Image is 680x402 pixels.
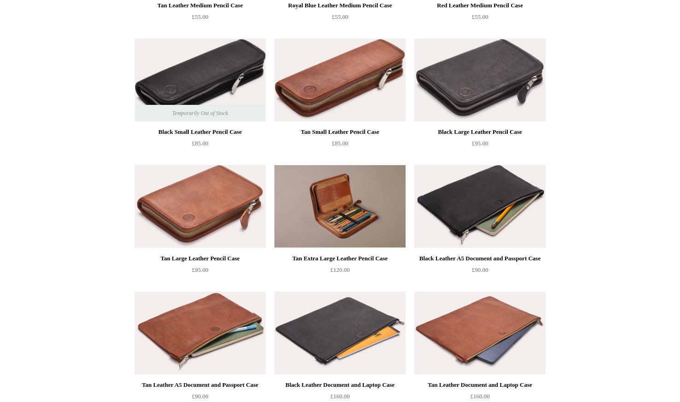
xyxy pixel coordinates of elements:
span: £160.00 [330,393,349,400]
span: £120.00 [330,266,349,273]
a: Black Large Leather Pencil Case Black Large Leather Pencil Case [414,39,545,121]
div: Black Small Leather Pencil Case [137,126,263,138]
span: £55.00 [332,13,349,20]
span: £55.00 [472,13,488,20]
a: Tan Extra Large Leather Pencil Case Tan Extra Large Leather Pencil Case [274,165,405,248]
div: Tan Leather Document and Laptop Case [417,379,543,391]
a: Tan Leather Document and Laptop Case Tan Leather Document and Laptop Case [414,292,545,374]
img: Tan Large Leather Pencil Case [135,165,266,248]
span: £90.00 [192,393,209,400]
span: £85.00 [332,140,349,147]
div: Tan Leather A5 Document and Passport Case [137,379,263,391]
img: Black Small Leather Pencil Case [135,39,266,121]
img: Tan Leather A5 Document and Passport Case [135,292,266,374]
a: Tan Leather A5 Document and Passport Case Tan Leather A5 Document and Passport Case [135,292,266,374]
img: Black Leather A5 Document and Passport Case [414,165,545,248]
span: £85.00 [192,140,209,147]
div: Black Large Leather Pencil Case [417,126,543,138]
a: Black Leather A5 Document and Passport Case Black Leather A5 Document and Passport Case [414,165,545,248]
a: Black Leather A5 Document and Passport Case £90.00 [414,253,545,291]
span: £55.00 [192,13,209,20]
div: Tan Small Leather Pencil Case [277,126,403,138]
a: Tan Small Leather Pencil Case Tan Small Leather Pencil Case [274,39,405,121]
a: Tan Small Leather Pencil Case £85.00 [274,126,405,164]
a: Tan Large Leather Pencil Case £95.00 [135,253,266,291]
img: Tan Small Leather Pencil Case [274,39,405,121]
img: Tan Extra Large Leather Pencil Case [274,165,405,248]
div: Tan Large Leather Pencil Case [137,253,263,264]
div: Black Leather A5 Document and Passport Case [417,253,543,264]
a: Black Large Leather Pencil Case £95.00 [414,126,545,164]
img: Tan Leather Document and Laptop Case [414,292,545,374]
img: Black Leather Document and Laptop Case [274,292,405,374]
a: Black Leather Document and Laptop Case Black Leather Document and Laptop Case [274,292,405,374]
img: Black Large Leather Pencil Case [414,39,545,121]
a: Black Small Leather Pencil Case £85.00 [135,126,266,164]
span: £95.00 [192,266,209,273]
a: Tan Extra Large Leather Pencil Case £120.00 [274,253,405,291]
span: £160.00 [470,393,489,400]
a: Black Small Leather Pencil Case Black Small Leather Pencil Case Temporarily Out of Stock [135,39,266,121]
div: Black Leather Document and Laptop Case [277,379,403,391]
span: Temporarily Out of Stock [163,105,237,121]
a: Tan Large Leather Pencil Case Tan Large Leather Pencil Case [135,165,266,248]
span: £95.00 [472,140,488,147]
div: Tan Extra Large Leather Pencil Case [277,253,403,264]
span: £90.00 [472,266,488,273]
